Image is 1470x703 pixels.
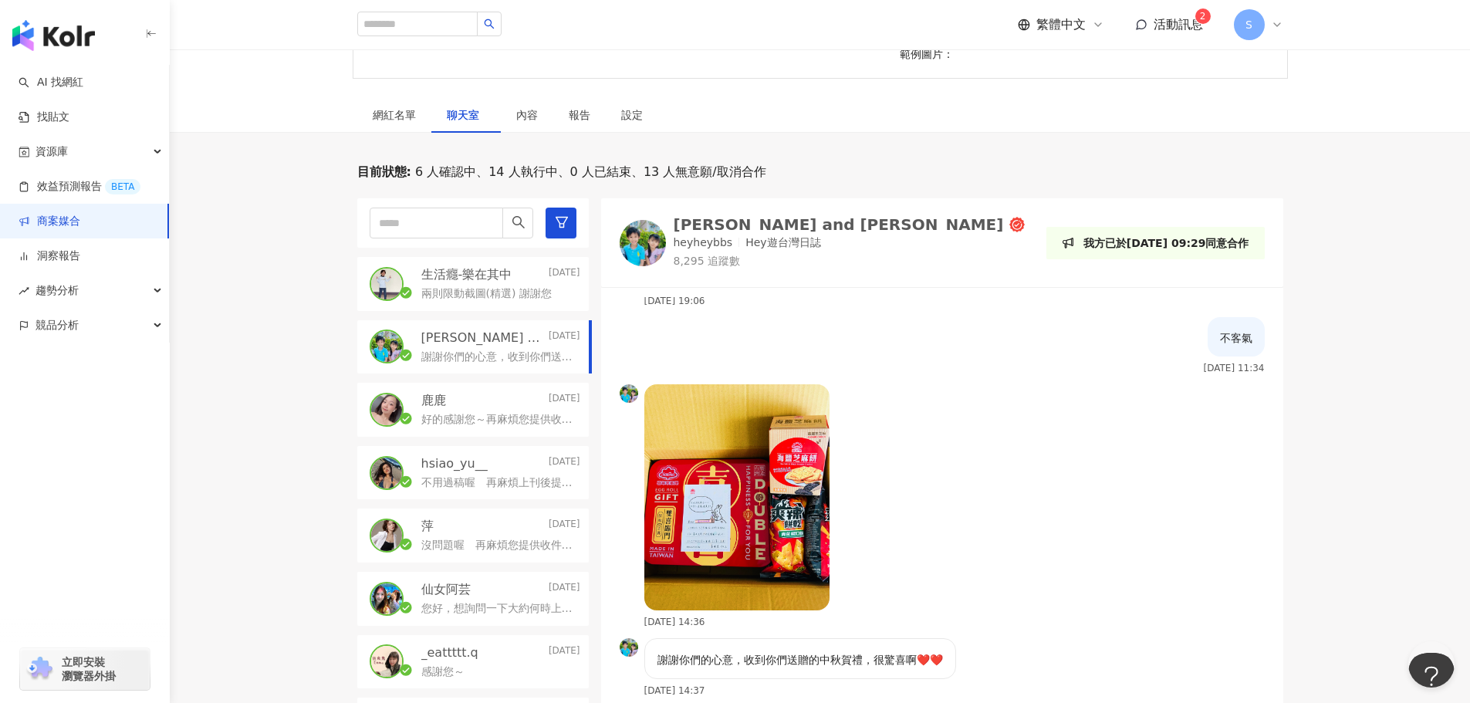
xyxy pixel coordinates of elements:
[1195,8,1211,24] sup: 2
[371,458,402,488] img: KOL Avatar
[644,296,705,306] p: [DATE] 19:06
[371,269,402,299] img: KOL Avatar
[516,106,538,123] div: 內容
[674,235,733,251] p: heyheybbs
[62,655,116,683] span: 立即安裝 瀏覽器外掛
[549,455,580,472] p: [DATE]
[569,106,590,123] div: 報告
[644,384,830,610] img: IMG_3606.jpeg
[371,646,402,677] img: KOL Avatar
[1083,235,1249,252] p: 我方已於[DATE] 09:29同意合作
[620,217,1026,269] a: KOL Avatar[PERSON_NAME] and [PERSON_NAME]heyheybbsHey遊台灣日誌8,295 追蹤數
[421,664,465,680] p: 感謝您～
[621,106,643,123] div: 設定
[19,110,69,125] a: 找貼文
[555,215,569,229] span: filter
[35,134,68,169] span: 資源庫
[549,266,580,283] p: [DATE]
[644,617,705,627] p: [DATE] 14:36
[421,455,488,472] p: hsiao_yu__
[421,601,574,617] p: 您好，想詢問一下大約何時上刊呢？
[421,286,552,302] p: 兩則限動截圖(精選) 謝謝您
[12,20,95,51] img: logo
[19,214,80,229] a: 商案媒合
[373,106,416,123] div: 網紅名單
[1154,17,1203,32] span: 活動訊息
[371,331,402,362] img: KOL Avatar
[900,46,1238,63] p: 範例圖片：
[19,286,29,296] span: rise
[620,220,666,266] img: KOL Avatar
[447,110,485,120] span: 聊天室
[371,394,402,425] img: KOL Avatar
[19,75,83,90] a: searchAI 找網紅
[657,651,943,668] p: 謝謝你們的心意，收到你們送贈的中秋賀禮，很驚喜啊❤️❤️
[644,685,705,696] p: [DATE] 14:37
[357,164,411,181] p: 目前狀態 :
[421,412,574,428] p: 好的感謝您～再麻煩您提供收件資訊
[371,520,402,551] img: KOL Avatar
[19,248,80,264] a: 洞察報告
[35,273,79,308] span: 趨勢分析
[421,266,512,283] p: 生活癮-樂在其中
[620,384,638,403] img: KOL Avatar
[421,392,446,409] p: 鹿鹿
[745,235,820,251] p: Hey遊台灣日誌
[484,19,495,29] span: search
[421,644,478,661] p: _eattttt.q
[411,164,766,181] span: 6 人確認中、14 人執行中、0 人已結束、13 人無意願/取消合作
[421,518,434,535] p: 萍
[421,538,574,553] p: 沒問題喔 再麻煩您提供收件資訊～
[1408,653,1455,699] iframe: Toggle Customer Support
[25,657,55,681] img: chrome extension
[421,330,546,346] p: [PERSON_NAME] and [PERSON_NAME]
[1200,11,1206,22] span: 2
[549,518,580,535] p: [DATE]
[512,215,525,229] span: search
[421,475,574,491] p: 不用過稿喔 再麻煩上刊後提供連結喔！
[1245,16,1252,33] span: S
[549,581,580,598] p: [DATE]
[371,583,402,614] img: KOL Avatar
[620,638,638,657] img: KOL Avatar
[1204,363,1265,373] p: [DATE] 11:34
[549,644,580,661] p: [DATE]
[1220,330,1252,346] p: 不客氣
[20,648,150,690] a: chrome extension立即安裝 瀏覽器外掛
[674,254,1026,269] p: 8,295 追蹤數
[421,350,574,365] p: 謝謝你們的心意，收到你們送贈的中秋賀禮，很驚喜啊❤️❤️
[549,392,580,409] p: [DATE]
[549,330,580,346] p: [DATE]
[19,179,140,194] a: 效益預測報告BETA
[421,581,471,598] p: 仙女阿芸
[1036,16,1086,33] span: 繁體中文
[674,217,1004,232] div: [PERSON_NAME] and [PERSON_NAME]
[35,308,79,343] span: 競品分析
